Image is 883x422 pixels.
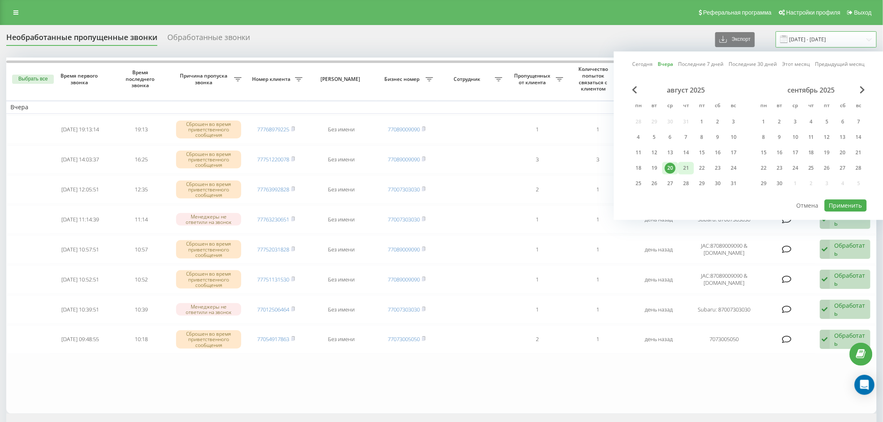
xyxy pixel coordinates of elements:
div: пн 4 авг. 2025 г. [631,131,646,143]
td: [DATE] 12:05:51 [50,175,111,203]
td: Без имени [307,175,376,203]
div: 27 [665,178,676,189]
div: 20 [665,163,676,173]
a: Вчера [658,60,674,68]
abbr: вторник [773,100,786,113]
div: 5 [649,132,660,143]
div: пт 26 сент. 2025 г. [819,162,835,174]
div: вс 21 сент. 2025 г. [851,146,867,159]
div: пн 22 сент. 2025 г. [756,162,772,174]
td: 1 [507,295,568,324]
td: Без имени [307,265,376,294]
div: 22 [696,163,707,173]
div: пт 15 авг. 2025 г. [694,146,710,159]
td: 19:13 [111,116,172,144]
td: 2 [507,325,568,354]
div: 7 [681,132,691,143]
td: JAC:87089009090 & [DOMAIN_NAME] [689,235,759,264]
div: чт 18 сент. 2025 г. [803,146,819,159]
div: вт 5 авг. 2025 г. [646,131,662,143]
div: 25 [806,163,817,173]
td: 1 [568,295,628,324]
div: сб 16 авг. 2025 г. [710,146,726,159]
div: 18 [806,147,817,158]
td: 10:57 [111,235,172,264]
a: 77751220078 [257,156,289,163]
span: Время последнего звонка [118,69,165,89]
abbr: суббота [711,100,724,113]
div: пт 12 сент. 2025 г. [819,131,835,143]
div: 19 [649,163,660,173]
a: 77007303030 [388,306,420,313]
div: чт 11 сент. 2025 г. [803,131,819,143]
div: 26 [822,163,833,173]
div: пн 18 авг. 2025 г. [631,162,646,174]
div: 28 [853,163,864,173]
div: 1 [758,116,769,127]
td: 7073005050 [689,325,759,354]
div: 17 [790,147,801,158]
div: 1 [696,116,707,127]
span: Пропущенных от клиента [511,73,556,85]
div: 29 [696,178,707,189]
abbr: четверг [805,100,817,113]
a: 77089009090 [388,276,420,283]
td: Без имени [307,116,376,144]
div: 19 [822,147,833,158]
div: Сброшен во время приветственного сообщения [176,181,242,199]
div: 12 [822,132,833,143]
div: 6 [838,116,848,127]
div: Сброшен во время приветственного сообщения [176,270,242,289]
div: Менеджеры не ответили на звонок [176,213,242,226]
div: ср 6 авг. 2025 г. [662,131,678,143]
div: Сброшен во время приветственного сообщения [176,151,242,169]
td: 1 [568,265,628,294]
div: пт 8 авг. 2025 г. [694,131,710,143]
a: 77089009090 [388,156,420,163]
abbr: понедельник [757,100,770,113]
a: Последние 30 дней [729,60,777,68]
div: 24 [728,163,739,173]
div: вт 16 сент. 2025 г. [772,146,787,159]
div: вт 19 авг. 2025 г. [646,162,662,174]
div: 10 [728,132,739,143]
div: вс 28 сент. 2025 г. [851,162,867,174]
abbr: воскресенье [727,100,740,113]
div: вс 17 авг. 2025 г. [726,146,742,159]
div: вт 9 сент. 2025 г. [772,131,787,143]
span: Номер клиента [250,76,295,83]
div: ср 13 авг. 2025 г. [662,146,678,159]
div: Open Intercom Messenger [855,375,875,395]
div: вс 10 авг. 2025 г. [726,131,742,143]
td: 10:52 [111,265,172,294]
td: JAC:87089009090 & [DOMAIN_NAME] [689,265,759,294]
span: Настройки профиля [786,9,840,16]
a: 77089009090 [388,246,420,253]
a: 77012506464 [257,306,289,313]
div: 25 [633,178,644,189]
a: 77089009090 [388,126,420,133]
div: пн 1 сент. 2025 г. [756,116,772,128]
a: Последние 7 дней [679,60,724,68]
div: вс 7 сент. 2025 г. [851,116,867,128]
div: вс 14 сент. 2025 г. [851,131,867,143]
div: 16 [774,147,785,158]
div: 31 [728,178,739,189]
td: 1 [568,205,628,234]
td: [DATE] 10:57:51 [50,235,111,264]
td: 1 [568,325,628,354]
td: 11:14 [111,205,172,234]
div: 4 [806,116,817,127]
div: 27 [838,163,848,173]
div: чт 21 авг. 2025 г. [678,162,694,174]
div: 21 [681,163,691,173]
div: 14 [681,147,691,158]
span: Бизнес номер [381,76,426,83]
div: 14 [853,132,864,143]
div: Необработанные пропущенные звонки [6,33,157,46]
span: Реферальная программа [703,9,772,16]
abbr: воскресенье [853,100,865,113]
div: 13 [838,132,848,143]
div: 28 [681,178,691,189]
div: Сброшен во время приветственного сообщения [176,240,242,259]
